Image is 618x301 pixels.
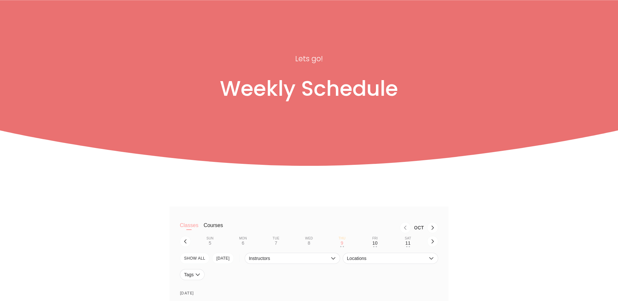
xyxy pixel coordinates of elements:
[209,240,211,246] div: 5
[233,222,438,233] nav: Month switch
[184,272,194,277] span: Tags
[400,222,411,233] button: Previous month, Sep
[308,240,310,246] div: 8
[340,246,344,247] div: • •
[305,236,313,240] div: Wed
[229,52,390,65] p: Lets go!
[343,253,438,264] button: Locations
[373,246,377,247] div: • •
[245,253,340,264] button: Instructors
[180,269,205,280] button: Tags
[204,222,223,235] button: Courses
[275,240,277,246] div: 7
[406,246,410,247] div: • •
[405,240,410,246] div: 11
[180,222,198,235] button: Classes
[273,236,280,240] div: Tue
[239,236,247,240] div: Mon
[427,222,438,233] button: Next month, Nov
[242,240,244,246] div: 6
[338,236,345,240] div: Thu
[405,236,411,240] div: Sat
[347,256,427,261] span: Locations
[411,225,427,230] div: Month Oct
[341,240,343,246] div: 9
[180,285,438,301] time: [DATE]
[372,236,378,240] div: Fri
[180,253,209,264] button: SHOW All
[372,240,378,246] div: 10
[249,256,329,261] span: Instructors
[114,76,505,102] h1: Weekly Schedule
[212,253,234,264] button: [DATE]
[207,236,214,240] div: Sun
